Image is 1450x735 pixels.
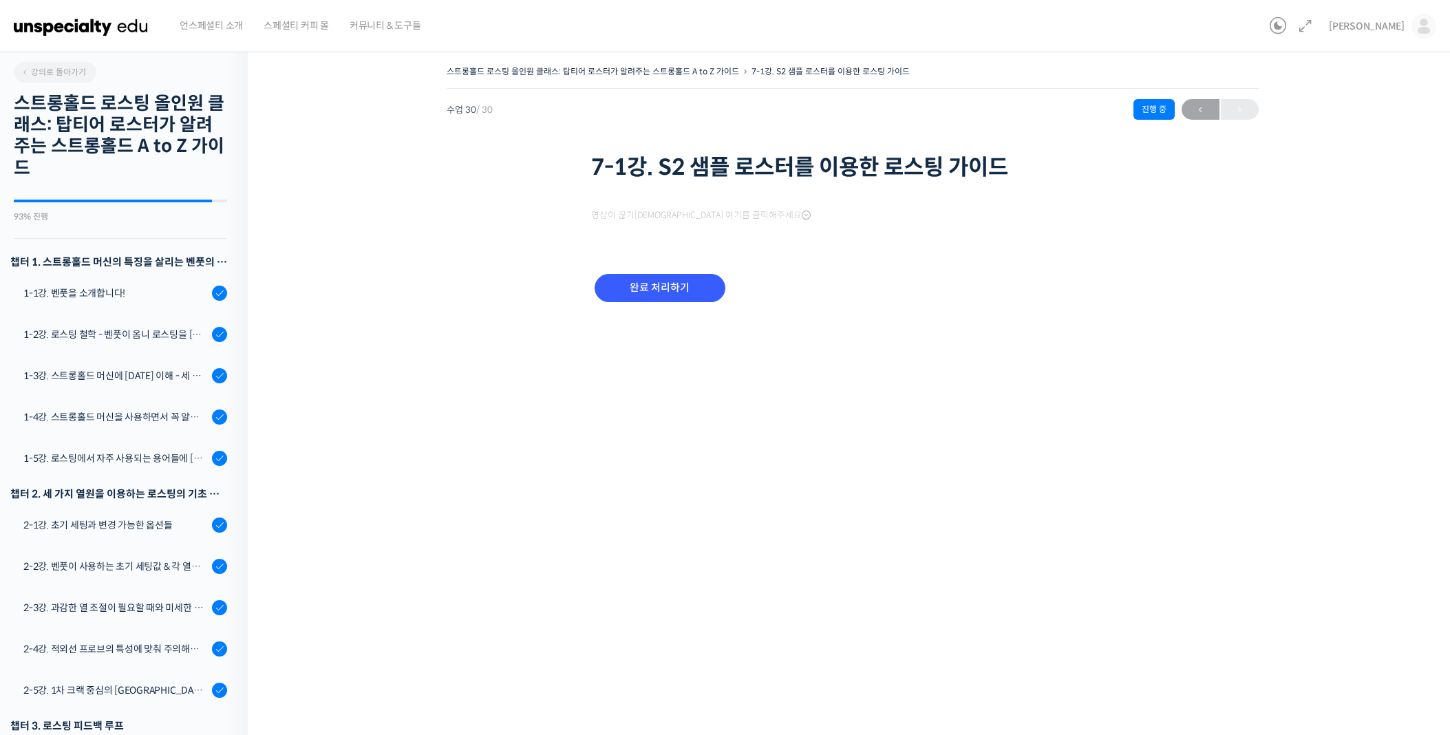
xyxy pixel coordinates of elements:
div: 2-3강. 과감한 열 조절이 필요할 때와 미세한 열 조절이 필요할 때 [23,600,208,615]
div: 1-4강. 스트롱홀드 머신을 사용하면서 꼭 알고 있어야 할 유의사항 [23,409,208,425]
a: 스트롱홀드 로스팅 올인원 클래스: 탑티어 로스터가 알려주는 스트롱홀드 A to Z 가이드 [447,66,739,76]
div: 93% 진행 [14,213,227,221]
div: 1-3강. 스트롱홀드 머신에 [DATE] 이해 - 세 가지 열원이 만들어내는 변화 [23,368,208,383]
div: 2-5강. 1차 크랙 중심의 [GEOGRAPHIC_DATA]에 관하여 [23,683,208,698]
div: 1-1강. 벤풋을 소개합니다! [23,286,208,301]
a: 7-1강. S2 샘플 로스터를 이용한 로스팅 가이드 [751,66,910,76]
span: / 30 [476,104,493,116]
span: [PERSON_NAME] [1329,20,1405,32]
div: 1-2강. 로스팅 철학 - 벤풋이 옴니 로스팅을 [DATE] 않는 이유 [23,327,208,342]
h1: 7-1강. S2 샘플 로스터를 이용한 로스팅 가이드 [591,154,1114,180]
a: ←이전 [1182,99,1219,120]
h3: 챕터 1. 스트롱홀드 머신의 특징을 살리는 벤풋의 로스팅 방식 [10,253,227,271]
div: 챕터 2. 세 가지 열원을 이용하는 로스팅의 기초 설계 [10,484,227,503]
div: 1-5강. 로스팅에서 자주 사용되는 용어들에 [DATE] 이해 [23,451,208,466]
div: 진행 중 [1133,99,1175,120]
span: 강의로 돌아가기 [21,67,86,77]
div: 2-1강. 초기 세팅과 변경 가능한 옵션들 [23,518,208,533]
span: ← [1182,100,1219,119]
div: 2-4강. 적외선 프로브의 특성에 맞춰 주의해야 할 점들 [23,641,208,657]
div: 2-2강. 벤풋이 사용하는 초기 세팅값 & 각 열원이 하는 역할 [23,559,208,574]
span: 수업 30 [447,105,493,114]
h2: 스트롱홀드 로스팅 올인원 클래스: 탑티어 로스터가 알려주는 스트롱홀드 A to Z 가이드 [14,93,227,179]
div: 챕터 3. 로스팅 피드백 루프 [10,716,227,735]
a: 강의로 돌아가기 [14,62,96,83]
span: 영상이 끊기[DEMOGRAPHIC_DATA] 여기를 클릭해주세요 [591,210,811,221]
input: 완료 처리하기 [595,274,725,302]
